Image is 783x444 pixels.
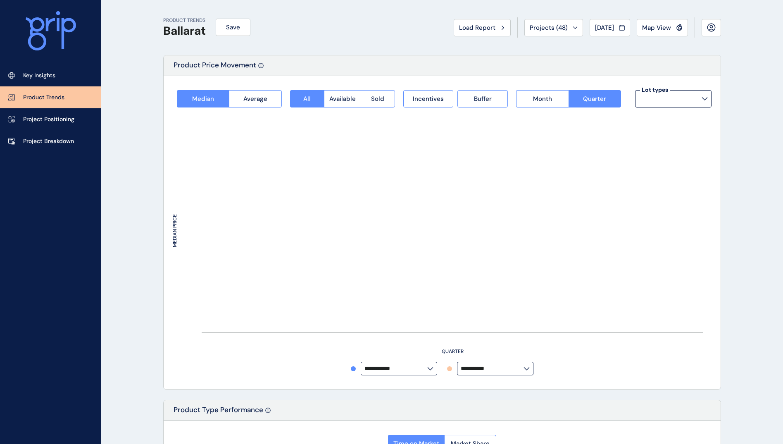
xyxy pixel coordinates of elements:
button: Buffer [457,90,508,107]
button: All [290,90,324,107]
text: MEDIAN PRICE [171,214,178,247]
button: Average [229,90,281,107]
button: [DATE] [590,19,630,36]
h1: Ballarat [163,24,206,38]
p: Product Price Movement [174,60,256,76]
span: Month [533,95,552,103]
span: Save [226,23,240,31]
p: Project Positioning [23,115,74,124]
button: Incentives [403,90,454,107]
button: Month [516,90,568,107]
span: Incentives [413,95,444,103]
p: PRODUCT TRENDS [163,17,206,24]
p: Project Breakdown [23,137,74,146]
span: Sold [371,95,384,103]
span: Average [243,95,267,103]
text: QUARTER [442,348,464,355]
button: Median [177,90,229,107]
p: Key Insights [23,72,55,80]
span: Quarter [583,95,606,103]
button: Load Report [454,19,511,36]
span: Projects ( 48 ) [530,24,568,32]
button: Quarter [569,90,621,107]
span: Median [192,95,214,103]
label: Lot types [640,86,670,94]
span: Map View [642,24,671,32]
button: Map View [637,19,688,36]
button: Available [324,90,361,107]
span: Buffer [474,95,492,103]
span: Load Report [459,24,495,32]
button: Projects (48) [524,19,583,36]
button: Sold [361,90,395,107]
p: Product Type Performance [174,405,263,420]
p: Product Trends [23,93,64,102]
button: Save [216,19,250,36]
span: Available [329,95,356,103]
span: [DATE] [595,24,614,32]
span: All [303,95,311,103]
